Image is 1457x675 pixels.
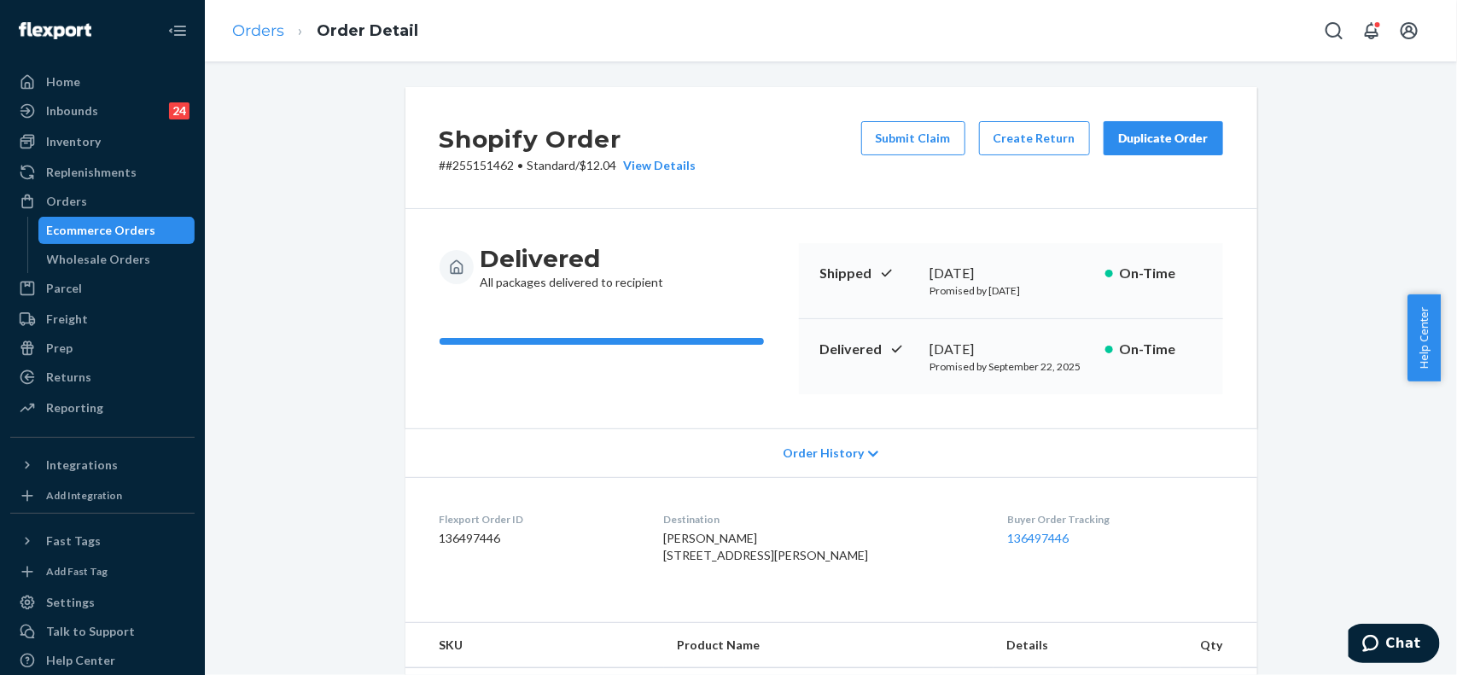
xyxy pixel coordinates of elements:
h2: Shopify Order [440,121,696,157]
a: Add Integration [10,486,195,506]
th: Product Name [664,623,994,668]
div: Add Integration [46,488,122,503]
button: Integrations [10,451,195,479]
div: Home [46,73,80,90]
h3: Delivered [481,243,664,274]
dd: 136497446 [440,530,637,547]
p: Promised by September 22, 2025 [930,359,1092,374]
th: Qty [1180,623,1256,668]
div: Wholesale Orders [47,251,151,268]
div: Parcel [46,280,82,297]
a: Settings [10,589,195,616]
button: Open Search Box [1317,14,1351,48]
button: Open notifications [1355,14,1389,48]
img: Flexport logo [19,22,91,39]
a: Freight [10,305,195,333]
div: Fast Tags [46,532,101,550]
a: Reporting [10,394,195,422]
button: Fast Tags [10,527,195,555]
div: Integrations [46,457,118,474]
p: Delivered [819,340,917,359]
div: Orders [46,193,87,210]
a: Parcel [10,275,195,302]
button: Duplicate Order [1104,121,1223,155]
a: Orders [10,188,195,215]
dt: Destination [663,512,981,527]
div: Prep [46,340,73,357]
p: Promised by [DATE] [930,283,1092,298]
div: [DATE] [930,340,1092,359]
div: Add Fast Tag [46,564,108,579]
div: 24 [169,102,189,119]
button: View Details [617,157,696,174]
a: Add Fast Tag [10,562,195,582]
iframe: Opens a widget where you can chat to one of our agents [1349,624,1440,666]
span: Standard [527,158,576,172]
div: Settings [46,594,95,611]
a: Inventory [10,128,195,155]
a: 136497446 [1008,531,1069,545]
a: Home [10,68,195,96]
th: SKU [405,623,664,668]
p: Shipped [819,264,917,283]
p: # #255151462 / $12.04 [440,157,696,174]
p: On-Time [1120,264,1203,283]
button: Create Return [979,121,1090,155]
div: Talk to Support [46,623,135,640]
dt: Buyer Order Tracking [1008,512,1223,527]
button: Help Center [1407,294,1441,381]
a: Wholesale Orders [38,246,195,273]
span: [PERSON_NAME] [STREET_ADDRESS][PERSON_NAME] [663,531,868,562]
div: Help Center [46,652,115,669]
a: Help Center [10,647,195,674]
ol: breadcrumbs [219,6,432,56]
a: Returns [10,364,195,391]
a: Prep [10,335,195,362]
div: Inbounds [46,102,98,119]
button: Close Navigation [160,14,195,48]
a: Replenishments [10,159,195,186]
div: Inventory [46,133,101,150]
div: [DATE] [930,264,1092,283]
a: Ecommerce Orders [38,217,195,244]
span: • [518,158,524,172]
a: Order Detail [317,21,418,40]
a: Inbounds24 [10,97,195,125]
div: Freight [46,311,88,328]
div: Duplicate Order [1118,130,1209,147]
button: Talk to Support [10,618,195,645]
div: All packages delivered to recipient [481,243,664,291]
div: Ecommerce Orders [47,222,156,239]
button: Open account menu [1392,14,1426,48]
div: Reporting [46,399,103,416]
dt: Flexport Order ID [440,512,637,527]
span: Order History [783,445,864,462]
div: Replenishments [46,164,137,181]
a: Orders [232,21,284,40]
div: Returns [46,369,91,386]
p: On-Time [1120,340,1203,359]
th: Details [994,623,1181,668]
button: Submit Claim [861,121,965,155]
